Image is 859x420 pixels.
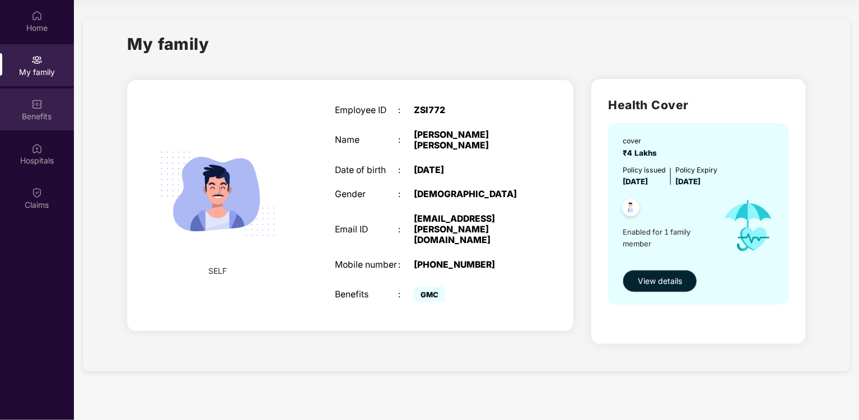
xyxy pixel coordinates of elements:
[209,265,227,277] span: SELF
[414,105,525,116] div: ZSI772
[335,165,398,176] div: Date of birth
[617,195,645,223] img: svg+xml;base64,PHN2ZyB4bWxucz0iaHR0cDovL3d3dy53My5vcmcvMjAwMC9zdmciIHdpZHRoPSI0OC45NDMiIGhlaWdodD...
[335,135,398,146] div: Name
[398,165,414,176] div: :
[31,143,43,154] img: svg+xml;base64,PHN2ZyBpZD0iSG9zcGl0YWxzIiB4bWxucz0iaHR0cDovL3d3dy53My5vcmcvMjAwMC9zdmciIHdpZHRoPS...
[335,105,398,116] div: Employee ID
[623,148,661,157] span: ₹4 Lakhs
[31,10,43,21] img: svg+xml;base64,PHN2ZyBpZD0iSG9tZSIgeG1sbnM9Imh0dHA6Ly93d3cudzMub3JnLzIwMDAvc3ZnIiB3aWR0aD0iMjAiIG...
[147,123,289,265] img: svg+xml;base64,PHN2ZyB4bWxucz0iaHR0cDovL3d3dy53My5vcmcvMjAwMC9zdmciIHdpZHRoPSIyMjQiIGhlaWdodD0iMT...
[398,189,414,200] div: :
[31,187,43,198] img: svg+xml;base64,PHN2ZyBpZD0iQ2xhaW0iIHhtbG5zPSJodHRwOi8vd3d3LnczLm9yZy8yMDAwL3N2ZyIgd2lkdGg9IjIwIi...
[414,165,525,176] div: [DATE]
[31,99,43,110] img: svg+xml;base64,PHN2ZyBpZD0iQmVuZWZpdHMiIHhtbG5zPSJodHRwOi8vd3d3LnczLm9yZy8yMDAwL3N2ZyIgd2lkdGg9Ij...
[398,225,414,235] div: :
[608,96,789,114] h2: Health Cover
[414,189,525,200] div: [DEMOGRAPHIC_DATA]
[623,270,697,292] button: View details
[335,189,398,200] div: Gender
[398,135,414,146] div: :
[398,290,414,300] div: :
[414,260,525,270] div: [PHONE_NUMBER]
[127,31,209,57] h1: My family
[398,260,414,270] div: :
[638,275,682,287] span: View details
[623,226,712,249] span: Enabled for 1 family member
[414,214,525,245] div: [EMAIL_ADDRESS][PERSON_NAME][DOMAIN_NAME]
[414,130,525,151] div: [PERSON_NAME] [PERSON_NAME]
[31,54,43,66] img: svg+xml;base64,PHN2ZyB3aWR0aD0iMjAiIGhlaWdodD0iMjAiIHZpZXdCb3g9IjAgMCAyMCAyMCIgZmlsbD0ibm9uZSIgeG...
[675,177,701,186] span: [DATE]
[623,177,648,186] span: [DATE]
[335,290,398,300] div: Benefits
[335,225,398,235] div: Email ID
[713,188,783,264] img: icon
[398,105,414,116] div: :
[623,136,661,146] div: cover
[675,165,717,175] div: Policy Expiry
[335,260,398,270] div: Mobile number
[623,165,666,175] div: Policy issued
[414,287,445,302] span: GMC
